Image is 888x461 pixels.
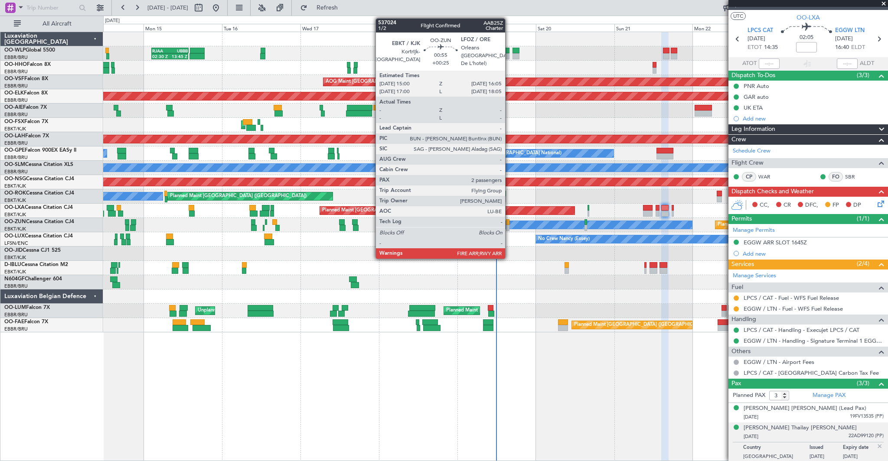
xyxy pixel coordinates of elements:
[614,24,693,32] div: Sun 21
[744,337,884,344] a: EGGW / LTN - Handling - Signature Terminal 1 EGGW / LTN
[784,201,791,210] span: CR
[4,119,24,124] span: OO-FSX
[860,59,874,68] span: ALDT
[300,24,379,32] div: Wed 17
[760,201,769,210] span: CC,
[4,205,25,210] span: OO-LXA
[4,305,26,310] span: OO-LUM
[4,62,51,67] a: OO-HHOFalcon 8X
[4,54,28,61] a: EBBR/BRU
[4,219,26,224] span: OO-ZUN
[731,71,775,81] span: Dispatch To-Dos
[748,26,773,35] span: LPCS CAT
[843,445,876,453] p: Expiry date
[4,319,48,325] a: OO-FAEFalcon 7X
[876,442,884,450] img: close
[4,305,50,310] a: OO-LUMFalcon 7X
[800,33,813,42] span: 02:05
[574,318,731,331] div: Planned Maint [GEOGRAPHIC_DATA] ([GEOGRAPHIC_DATA] National)
[4,262,21,267] span: D-IBLU
[744,326,859,334] a: LPCS / CAT - Handling - Execujet LPCS / CAT
[222,24,300,32] div: Tue 16
[4,133,25,139] span: OO-LAH
[832,201,839,210] span: FP
[731,135,746,145] span: Crew
[446,304,603,317] div: Planned Maint [GEOGRAPHIC_DATA] ([GEOGRAPHIC_DATA] National)
[4,76,24,81] span: OO-VSF
[744,305,843,312] a: EGGW / LTN - Fuel - WFS Fuel Release
[65,24,144,32] div: Sun 14
[322,204,459,217] div: Planned Maint [GEOGRAPHIC_DATA] ([GEOGRAPHIC_DATA])
[744,358,814,366] a: EGGW / LTN - Airport Fees
[4,162,73,167] a: OO-SLMCessna Citation XLS
[482,190,583,203] div: Planned Maint Kortrijk-[GEOGRAPHIC_DATA]
[23,21,91,27] span: All Aircraft
[731,347,751,357] span: Others
[4,226,26,232] a: EBKT/KJK
[244,118,338,131] div: AOG Maint Kortrijk-[GEOGRAPHIC_DATA]
[4,162,25,167] span: OO-SLM
[810,445,843,453] p: Issued
[4,91,48,96] a: OO-ELKFalcon 8X
[401,47,446,60] div: Planned Maint Liege
[4,283,28,289] a: EBBR/BRU
[849,432,884,440] span: 22AD99120 (PP)
[764,43,778,52] span: 14:35
[731,315,756,325] span: Handling
[733,391,765,400] label: Planned PAX
[692,24,771,32] div: Mon 22
[4,326,28,332] a: EBBR/BRU
[4,312,28,318] a: EBBR/BRU
[835,43,849,52] span: 16:40
[402,218,542,231] div: Unplanned Maint [GEOGRAPHIC_DATA]-[GEOGRAPHIC_DATA]
[309,5,346,11] span: Refresh
[296,1,348,15] button: Refresh
[4,183,26,189] a: EBKT/KJK
[170,54,187,59] div: 13:45 Z
[731,158,764,168] span: Flight Crew
[742,172,756,182] div: CP
[4,83,28,89] a: EBBR/BRU
[4,148,76,153] a: OO-GPEFalcon 900EX EASy II
[731,379,741,389] span: Pax
[743,250,884,257] div: Add new
[851,43,865,52] span: ELDT
[4,248,23,253] span: OO-JID
[379,24,457,32] div: Thu 18
[731,187,814,197] span: Dispatch Checks and Weather
[758,173,778,181] a: WAR
[748,43,762,52] span: ETOT
[4,191,74,196] a: OO-ROKCessna Citation CJ4
[4,48,55,53] a: OO-WLPGlobal 5500
[4,154,28,161] a: EBBR/BRU
[170,48,188,53] div: UBBB
[152,48,170,53] div: RJAA
[718,218,819,231] div: Planned Maint Kortrijk-[GEOGRAPHIC_DATA]
[731,260,754,269] span: Services
[4,97,28,104] a: EBBR/BRU
[748,35,765,43] span: [DATE]
[4,169,28,175] a: EBBR/BRU
[744,93,769,101] div: GAR auto
[744,414,758,420] span: [DATE]
[4,48,26,53] span: OO-WLP
[538,233,590,246] div: No Crew Nancy (Essey)
[416,147,562,160] div: No Crew [GEOGRAPHIC_DATA] ([GEOGRAPHIC_DATA] National)
[857,379,869,388] span: (3/3)
[835,35,853,43] span: [DATE]
[4,254,26,261] a: EBKT/KJK
[457,24,536,32] div: Fri 19
[743,115,884,122] div: Add new
[4,133,49,139] a: OO-LAHFalcon 7X
[744,433,758,440] span: [DATE]
[744,404,866,413] div: [PERSON_NAME] [PERSON_NAME] (Lead Pax)
[4,197,26,204] a: EBKT/KJK
[147,4,188,12] span: [DATE] - [DATE]
[152,54,170,59] div: 02:30 Z
[4,319,24,325] span: OO-FAE
[4,91,24,96] span: OO-ELK
[4,276,62,282] a: N604GFChallenger 604
[857,71,869,80] span: (3/3)
[731,124,775,134] span: Leg Information
[797,13,820,22] span: OO-LXA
